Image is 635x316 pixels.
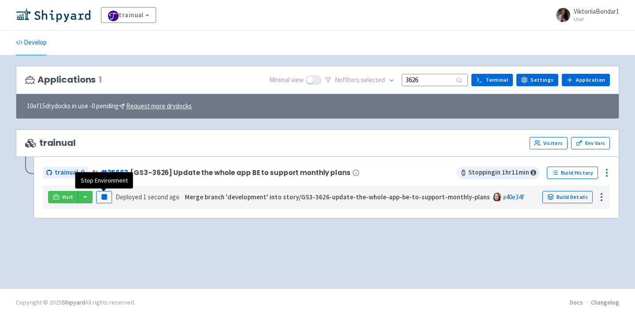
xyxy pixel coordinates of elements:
[402,74,468,86] input: Search...
[25,75,102,85] h3: Applications
[98,75,102,85] span: 1
[516,74,558,86] a: Settings
[547,167,598,179] a: Build History
[562,74,610,86] a: Application
[101,7,156,23] a: trainual
[570,298,583,306] a: Docs
[571,137,610,149] a: Env Vars
[62,194,74,201] span: Visit
[101,168,128,177] a: #25663
[530,137,568,149] a: Visitors
[62,298,85,306] a: Shipyard
[130,169,350,176] span: [GS3-3626] Update the whole app BE to support monthly plans
[269,75,304,85] span: Minimal view
[503,193,524,201] a: a40e34f
[116,193,179,201] span: Deployed
[16,30,47,55] a: Develop
[43,167,89,179] a: trainual
[96,191,112,203] button: Pause
[25,138,76,148] span: trainual
[335,75,385,85] span: No filter s
[143,193,179,201] time: 1 second ago
[574,7,619,15] span: ViktoriiaBondar1
[574,16,619,22] small: User
[361,76,385,84] span: selected
[551,8,619,22] a: ViktoriiaBondar1 User
[126,102,192,110] u: Request more drydocks
[16,8,90,22] img: Shipyard logo
[471,74,513,86] a: Terminal
[16,298,135,307] div: Copyright © 2025 All rights reserved.
[591,298,619,306] a: Changelog
[55,168,78,178] span: trainual
[48,191,78,203] a: Visit
[542,191,593,203] a: Build Details
[456,167,540,179] span: Stopping in 1 hr 11 min
[27,101,192,111] span: 10 of 15 drydocks in use - 0 pending
[185,193,490,201] strong: Merge branch 'development' into story/GS3-3626-update-the-whole-app-be-to-support-monthly-plans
